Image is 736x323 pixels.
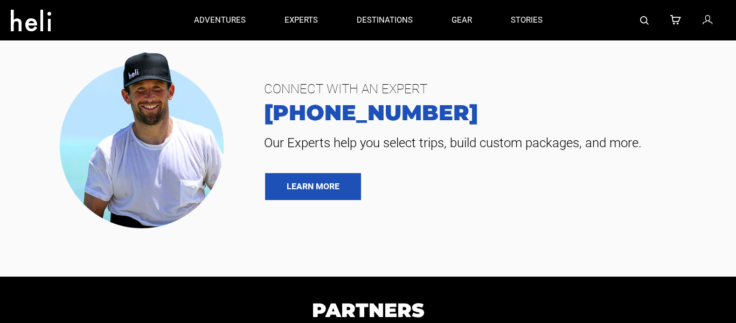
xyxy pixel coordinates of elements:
span: CONNECT WITH AN EXPERT [256,76,720,102]
a: LEARN MORE [265,173,361,200]
p: adventures [194,15,246,26]
p: destinations [357,15,413,26]
span: Our Experts help you select trips, build custom packages, and more. [256,134,720,152]
p: experts [284,15,318,26]
img: contact our team [51,43,240,233]
a: [PHONE_NUMBER] [256,102,720,123]
img: search-bar-icon.svg [640,16,649,25]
